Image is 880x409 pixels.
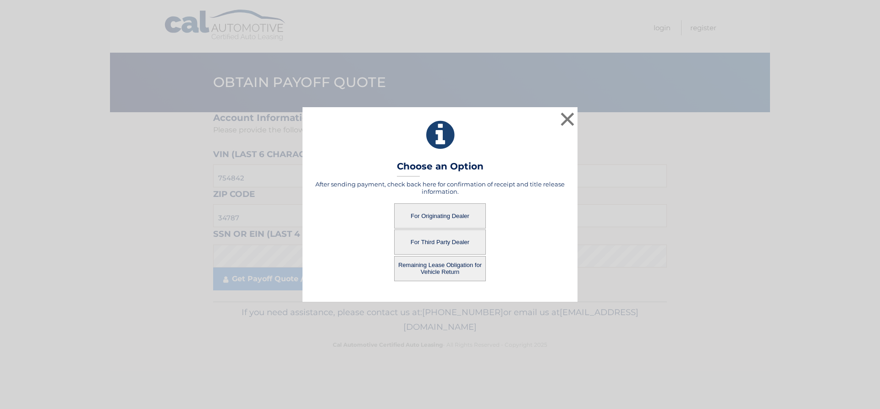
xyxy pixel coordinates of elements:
[394,203,486,229] button: For Originating Dealer
[397,161,484,177] h3: Choose an Option
[558,110,577,128] button: ×
[314,180,566,195] h5: After sending payment, check back here for confirmation of receipt and title release information.
[394,256,486,281] button: Remaining Lease Obligation for Vehicle Return
[394,229,486,255] button: For Third Party Dealer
